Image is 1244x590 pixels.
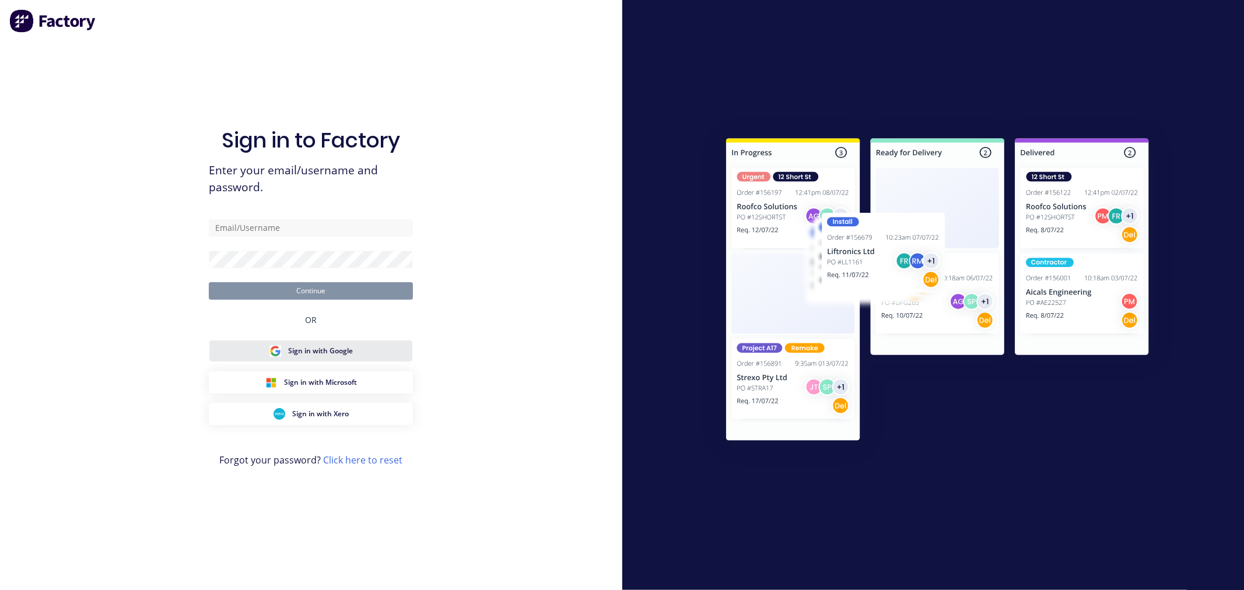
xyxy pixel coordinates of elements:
button: Microsoft Sign inSign in with Microsoft [209,371,413,394]
img: Sign in [700,115,1175,468]
input: Email/Username [209,219,413,237]
h1: Sign in to Factory [222,128,400,153]
span: Forgot your password? [219,453,402,467]
button: Google Sign inSign in with Google [209,340,413,362]
button: Continue [209,282,413,300]
span: Sign in with Google [288,346,353,356]
span: Enter your email/username and password. [209,162,413,196]
img: Factory [9,9,97,33]
span: Sign in with Microsoft [284,377,357,388]
div: OR [305,300,317,340]
button: Xero Sign inSign in with Xero [209,403,413,425]
a: Click here to reset [323,454,402,466]
span: Sign in with Xero [292,409,349,419]
img: Xero Sign in [274,408,285,420]
img: Google Sign in [269,345,281,357]
img: Microsoft Sign in [265,377,277,388]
